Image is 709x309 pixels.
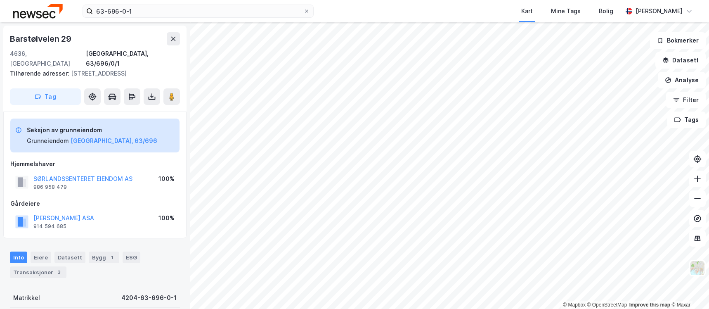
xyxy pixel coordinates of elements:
div: 1 [108,253,116,261]
div: Info [10,252,27,263]
div: 914 594 685 [33,223,66,230]
div: Transaksjoner [10,266,66,278]
div: Barstølveien 29 [10,32,73,45]
div: 3 [55,268,63,276]
div: Gårdeiere [10,199,180,209]
div: [GEOGRAPHIC_DATA], 63/696/0/1 [86,49,180,69]
a: Improve this map [629,302,670,308]
div: Hjemmelshaver [10,159,180,169]
a: OpenStreetMap [587,302,627,308]
div: 4204-63-696-0-1 [121,293,177,303]
button: Tag [10,88,81,105]
img: Z [690,260,705,276]
div: Kontrollprogram for chat [668,269,709,309]
div: ESG [123,252,140,263]
button: Bokmerker [650,32,706,49]
div: 100% [158,174,175,184]
span: Tilhørende adresser: [10,70,71,77]
button: Analyse [658,72,706,88]
div: Mine Tags [551,6,581,16]
div: Matrikkel [13,293,40,303]
iframe: Chat Widget [668,269,709,309]
div: 986 958 479 [33,184,67,190]
div: 100% [158,213,175,223]
div: Eiere [31,252,51,263]
img: newsec-logo.f6e21ccffca1b3a03d2d.png [13,4,63,18]
div: 4636, [GEOGRAPHIC_DATA] [10,49,86,69]
div: Grunneiendom [27,136,69,146]
div: [STREET_ADDRESS] [10,69,173,78]
button: Datasett [655,52,706,69]
input: Søk på adresse, matrikkel, gårdeiere, leietakere eller personer [93,5,303,17]
button: Filter [666,92,706,108]
div: Bygg [89,252,119,263]
div: Kart [521,6,533,16]
div: Bolig [599,6,613,16]
div: Datasett [54,252,85,263]
div: [PERSON_NAME] [636,6,683,16]
button: [GEOGRAPHIC_DATA], 63/696 [71,136,157,146]
div: Seksjon av grunneiendom [27,125,157,135]
button: Tags [667,112,706,128]
a: Mapbox [563,302,586,308]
